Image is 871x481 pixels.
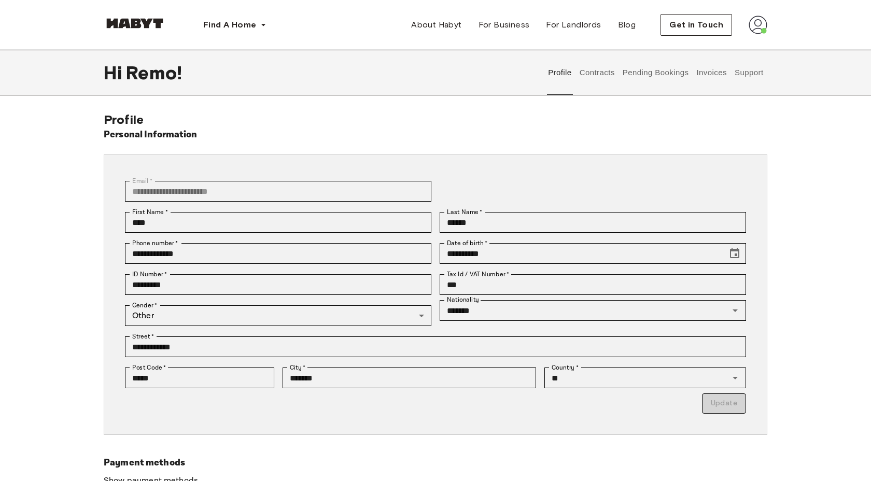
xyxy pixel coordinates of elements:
a: Blog [610,15,644,35]
button: Find A Home [195,15,275,35]
div: Other [125,305,431,326]
span: Hi [104,62,126,83]
span: For Landlords [546,19,601,31]
button: Profile [547,50,573,95]
span: For Business [479,19,530,31]
label: ID Number [132,270,167,279]
img: Habyt [104,18,166,29]
label: City [290,363,306,372]
a: For Landlords [538,15,609,35]
span: Remo ! [126,62,182,83]
div: You can't change your email address at the moment. Please reach out to customer support in case y... [125,181,431,202]
h6: Personal Information [104,128,198,142]
button: Invoices [695,50,728,95]
button: Get in Touch [661,14,732,36]
label: Email [132,176,152,186]
label: Street [132,332,154,341]
span: Profile [104,112,144,127]
button: Open [728,303,742,318]
label: Phone number [132,238,178,248]
label: Nationality [447,295,479,304]
h6: Payment methods [104,456,767,470]
label: Date of birth [447,238,487,248]
label: Gender [132,301,157,310]
label: Tax Id / VAT Number [447,270,509,279]
img: avatar [749,16,767,34]
a: About Habyt [403,15,470,35]
span: Blog [618,19,636,31]
label: Country [552,363,579,372]
label: Post Code [132,363,166,372]
span: Find A Home [203,19,256,31]
button: Contracts [578,50,616,95]
label: First Name [132,207,168,217]
span: About Habyt [411,19,461,31]
button: Choose date, selected date is Oct 20, 2000 [724,243,745,264]
button: Support [733,50,765,95]
label: Last Name [447,207,483,217]
a: For Business [470,15,538,35]
button: Open [728,371,742,385]
button: Pending Bookings [621,50,690,95]
div: user profile tabs [544,50,767,95]
span: Get in Touch [669,19,723,31]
